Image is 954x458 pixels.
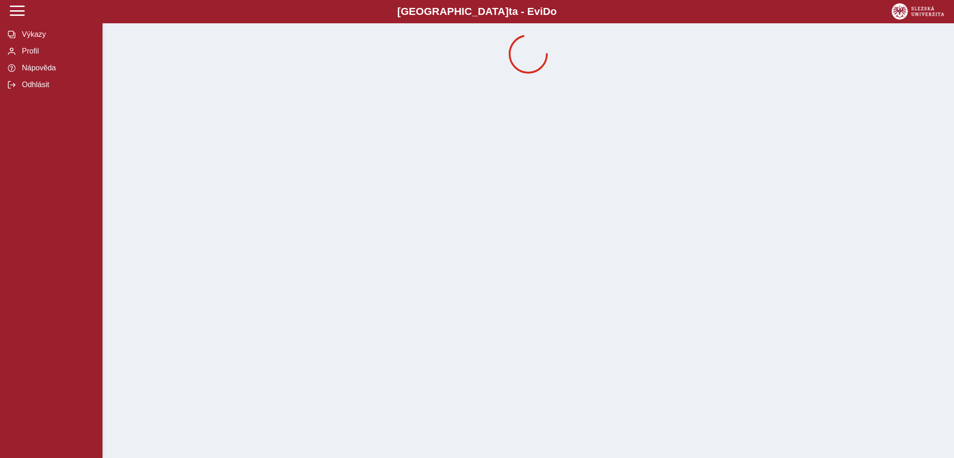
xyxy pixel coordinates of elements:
b: [GEOGRAPHIC_DATA] a - Evi [28,6,926,18]
span: D [543,6,550,17]
span: Výkazy [19,30,95,39]
img: logo_web_su.png [892,3,944,20]
span: Profil [19,47,95,55]
span: Odhlásit [19,81,95,89]
span: o [551,6,557,17]
span: Nápověda [19,64,95,72]
span: t [509,6,512,17]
